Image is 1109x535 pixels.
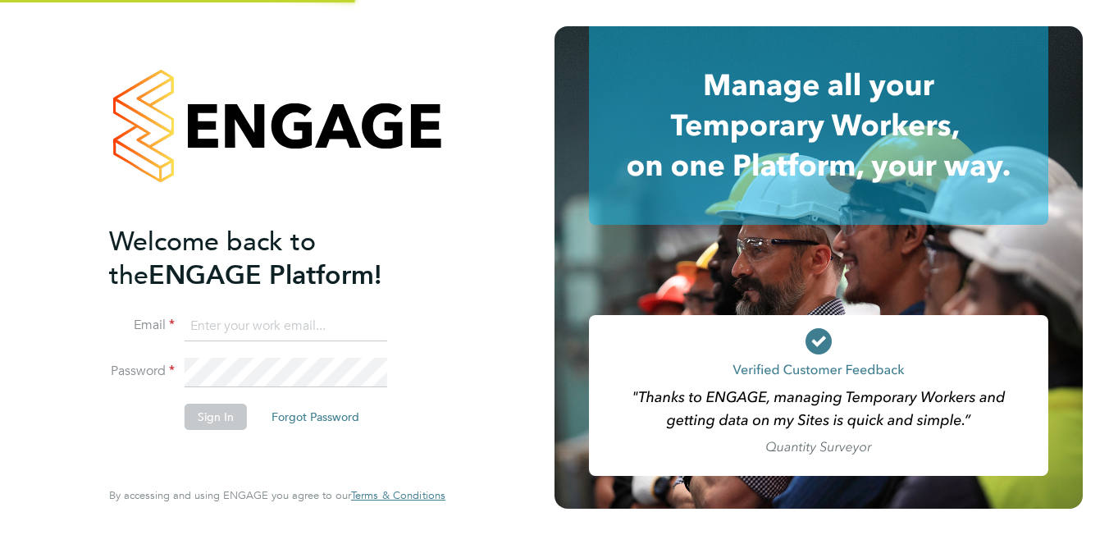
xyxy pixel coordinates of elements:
span: By accessing and using ENGAGE you agree to our [109,488,445,502]
label: Email [109,317,175,334]
a: Terms & Conditions [351,489,445,502]
label: Password [109,363,175,380]
h2: ENGAGE Platform! [109,225,429,292]
span: Welcome back to the [109,226,316,291]
input: Enter your work email... [185,312,387,341]
span: Terms & Conditions [351,488,445,502]
button: Sign In [185,404,247,430]
button: Forgot Password [258,404,372,430]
